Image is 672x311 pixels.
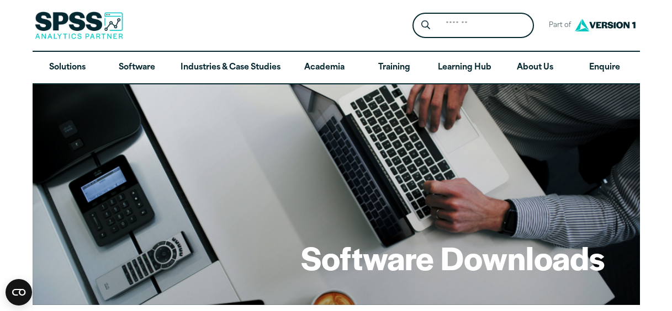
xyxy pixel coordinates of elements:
a: Software [102,52,172,84]
a: Academia [289,52,359,84]
span: Part of [543,18,572,34]
a: Learning Hub [429,52,500,84]
h1: Software Downloads [301,236,605,279]
nav: Desktop version of site main menu [33,52,640,84]
a: Solutions [33,52,102,84]
a: About Us [500,52,570,84]
svg: Search magnifying glass icon [421,20,430,30]
a: Training [359,52,428,84]
img: SPSS Analytics Partner [35,12,123,39]
a: Enquire [570,52,639,84]
form: Site Header Search Form [412,13,534,39]
a: Industries & Case Studies [172,52,289,84]
button: Search magnifying glass icon [415,15,436,36]
img: Version1 Logo [572,15,638,35]
button: Open CMP widget [6,279,32,305]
